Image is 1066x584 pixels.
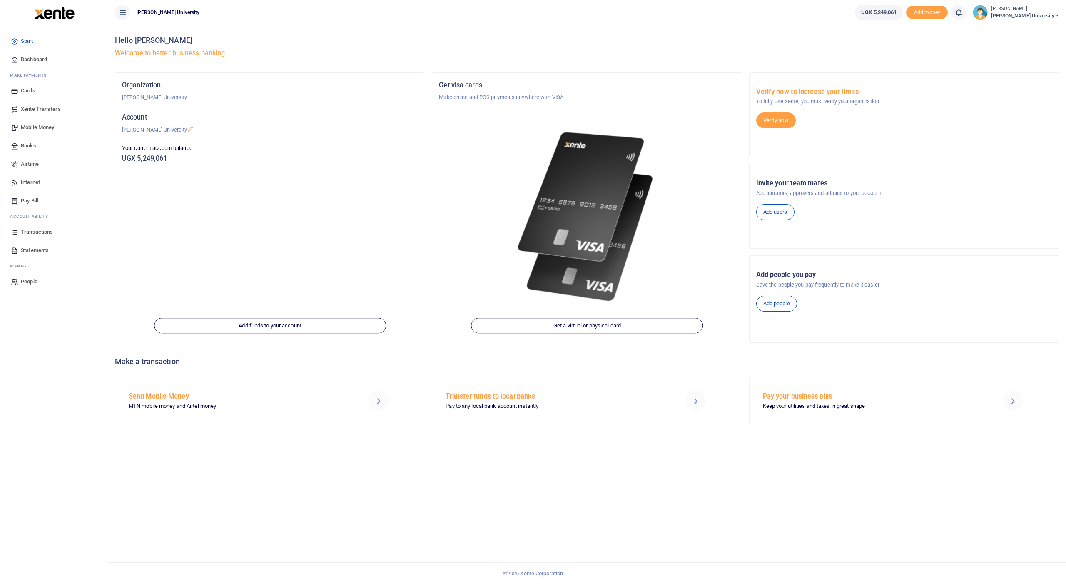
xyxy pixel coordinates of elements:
p: [PERSON_NAME] University [122,126,418,134]
span: Cards [21,87,35,95]
a: Banks [7,137,101,155]
a: Send Mobile Money MTN mobile money and Airtel money [115,377,425,424]
p: Save the people you pay frequently to make it easier [756,281,1052,289]
span: countability [16,214,48,219]
a: Verify now [756,112,796,128]
a: People [7,272,101,291]
a: UGX 5,249,061 [855,5,903,20]
span: Pay Bill [21,197,38,205]
a: Start [7,32,101,50]
span: Transactions [21,228,53,236]
img: xente-_physical_cards.png [513,122,661,312]
small: [PERSON_NAME] [991,5,1059,12]
h5: Send Mobile Money [129,392,339,401]
h5: UGX 5,249,061 [122,155,418,163]
p: Pay to any local bank account instantly [446,402,656,411]
li: Toup your wallet [906,6,948,20]
a: Add money [906,9,948,15]
a: Statements [7,241,101,260]
h5: Get visa cards [439,81,735,90]
span: UGX 5,249,061 [861,8,897,17]
img: profile-user [973,5,988,20]
span: [PERSON_NAME] University [991,12,1059,20]
h5: Transfer funds to local banks [446,392,656,401]
img: logo-large [34,7,75,19]
span: ake Payments [14,73,47,77]
a: Transactions [7,223,101,241]
a: profile-user [PERSON_NAME] [PERSON_NAME] University [973,5,1059,20]
a: Xente Transfers [7,100,101,118]
a: Transfer funds to local banks Pay to any local bank account instantly [432,377,742,424]
p: To fully use Xente, you must verify your organization [756,97,1052,106]
li: M [7,260,101,272]
a: Mobile Money [7,118,101,137]
h5: Invite your team mates [756,179,1052,187]
a: Cards [7,82,101,100]
li: M [7,69,101,82]
li: Wallet ballance [852,5,906,20]
h5: Verify now to increase your limits [756,88,1052,96]
p: Make online and POS payments anywhere with VISA [439,93,735,102]
span: Internet [21,178,40,187]
a: Add users [756,204,795,220]
h5: Organization [122,81,418,90]
h5: Account [122,113,418,122]
h4: Make a transaction [115,357,1059,366]
span: Airtime [21,160,39,168]
a: Add people [756,296,797,312]
span: Mobile Money [21,123,54,132]
h5: Welcome to better business banking [115,49,1059,57]
a: logo-small logo-large logo-large [33,9,75,15]
h4: Hello [PERSON_NAME] [115,36,1059,45]
p: MTN mobile money and Airtel money [129,402,339,411]
a: Internet [7,173,101,192]
a: Pay Bill [7,192,101,210]
span: Statements [21,246,49,255]
p: Add initiators, approvers and admins to your account [756,189,1052,197]
p: Your current account balance [122,144,418,152]
span: People [21,277,37,286]
span: [PERSON_NAME] University [133,9,203,16]
a: Dashboard [7,50,101,69]
p: [PERSON_NAME] University [122,93,418,102]
span: Add money [906,6,948,20]
span: Dashboard [21,55,47,64]
li: Ac [7,210,101,223]
a: Get a virtual or physical card [471,318,703,334]
h5: Pay your business bills [763,392,973,401]
p: Keep your utilities and taxes in great shape [763,402,973,411]
a: Pay your business bills Keep your utilities and taxes in great shape [749,377,1059,424]
span: Xente Transfers [21,105,61,113]
span: anage [14,264,30,268]
span: Start [21,37,33,45]
span: Banks [21,142,36,150]
h5: Add people you pay [756,271,1052,279]
a: Airtime [7,155,101,173]
a: Add funds to your account [154,318,386,334]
